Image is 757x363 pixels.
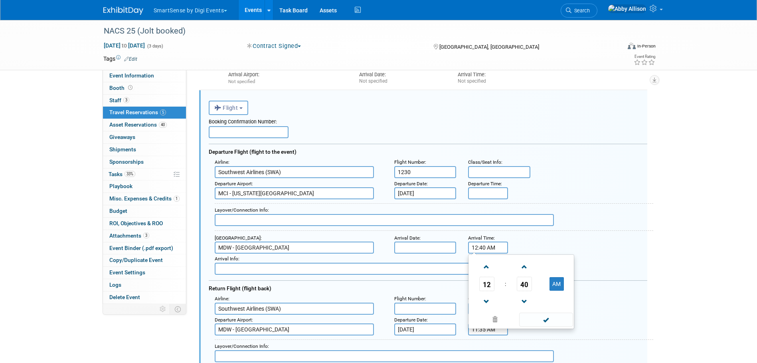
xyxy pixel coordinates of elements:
span: Class/Seat Info [468,159,501,165]
span: Departure Time [468,181,501,186]
div: Not specified [458,78,544,84]
div: Event Format [574,42,656,54]
span: [GEOGRAPHIC_DATA] [215,235,261,241]
a: Misc. Expenses & Credits1 [103,193,186,205]
small: : [215,235,262,241]
a: Clear selection [470,314,520,325]
div: In-Person [637,43,656,49]
span: Shipments [109,146,136,153]
span: Event Binder (.pdf export) [109,245,173,251]
small: : [215,256,239,262]
a: Event Binder (.pdf export) [103,242,186,254]
a: Event Information [103,70,186,82]
span: Logs [109,282,121,288]
span: Tasks [109,171,135,177]
span: Booth [109,85,134,91]
small: : [215,159,229,165]
small: : [394,317,428,323]
small: : [394,159,426,165]
a: Travel Reservations5 [103,107,186,119]
span: Misc. Expenses & Credits [109,195,180,202]
span: Arrival Date [394,235,419,241]
a: Increment Hour [479,256,494,277]
span: 40 [159,122,167,128]
button: Flight [209,101,248,115]
div: NACS 25 (Jolt booked) [101,24,609,38]
span: [DATE] [DATE] [103,42,145,49]
a: Tasks33% [103,169,186,181]
td: Tags [103,55,137,63]
span: Flight Number [394,296,425,302]
span: Layover/Connection Info [215,207,268,213]
span: Departure Date [394,181,427,186]
span: Pick Minute [517,277,532,291]
button: AM [549,277,564,291]
span: Event Settings [109,269,145,276]
span: 3 [143,232,149,238]
div: Not specified [359,78,446,84]
small: : [215,343,269,349]
span: Arrival Time [468,235,494,241]
span: Sponsorships [109,159,144,165]
small: : [215,317,253,323]
span: 1 [174,196,180,202]
a: Booth [103,82,186,94]
body: Rich Text Area. Press ALT-0 for help. [4,3,427,11]
span: Booth not reserved yet [126,85,134,91]
span: Airline [215,159,228,165]
span: (3 days) [146,44,163,49]
span: Attachments [109,232,149,239]
span: 33% [125,171,135,177]
span: [GEOGRAPHIC_DATA], [GEOGRAPHIC_DATA] [439,44,539,50]
small: : [468,235,495,241]
a: Logs [103,279,186,291]
img: ExhibitDay [103,7,143,15]
span: Staff [109,97,129,103]
a: Edit [124,56,137,62]
span: Delete Event [109,294,140,300]
a: Decrement Hour [479,291,494,311]
span: Departure Airport [215,317,252,323]
small: : [468,181,502,186]
span: Flight Number [394,159,425,165]
span: Airline [215,296,228,302]
a: Staff3 [103,95,186,107]
span: ROI, Objectives & ROO [109,220,163,226]
td: : [503,277,508,291]
span: 3 [123,97,129,103]
a: Asset Reservations40 [103,119,186,131]
div: Arrival Airport: [228,71,348,78]
small: : [468,159,502,165]
a: Event Settings [103,267,186,279]
span: Pick Hour [479,277,494,291]
a: Increment Minute [517,256,532,277]
span: Giveaways [109,134,135,140]
a: Attachments3 [103,230,186,242]
small: : [394,296,426,302]
a: Decrement Minute [517,291,532,311]
span: Flight [214,105,238,111]
td: Personalize Event Tab Strip [156,304,170,314]
span: Copy/Duplicate Event [109,257,163,263]
button: Contract Signed [244,42,304,50]
img: Format-Inperson.png [628,43,636,49]
span: Budget [109,208,127,214]
span: Layover/Connection Info [215,343,268,349]
small: : [215,296,229,302]
small: : [215,207,269,213]
span: Not specified [228,79,255,84]
a: Giveaways [103,131,186,143]
span: Search [571,8,590,14]
span: Event Information [109,72,154,79]
a: Copy/Duplicate Event [103,254,186,266]
div: Arrival Time: [458,71,544,78]
span: 5 [160,109,166,115]
span: Playbook [109,183,132,189]
a: Search [561,4,597,18]
span: Departure Date [394,317,427,323]
span: Return Flight (flight back) [209,285,271,292]
span: to [121,42,128,49]
div: Event Rating [634,55,655,59]
a: Sponsorships [103,156,186,168]
span: Travel Reservations [109,109,166,115]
